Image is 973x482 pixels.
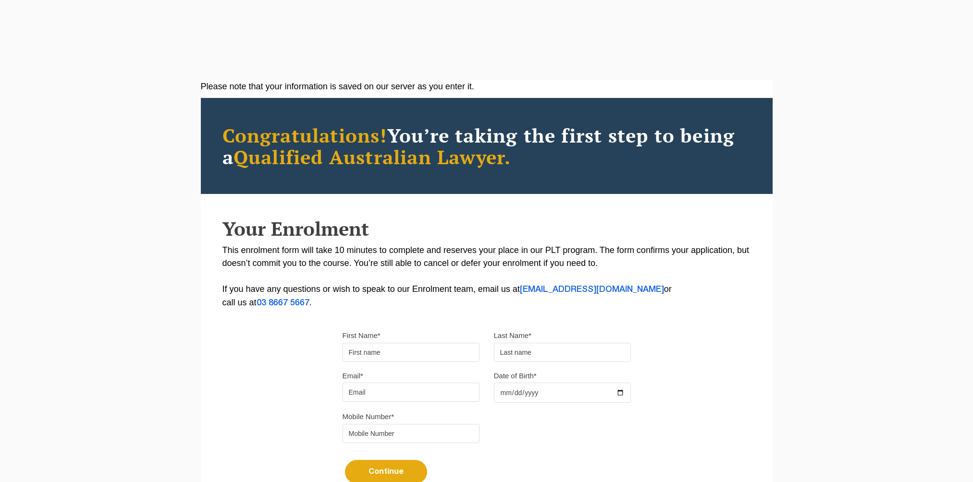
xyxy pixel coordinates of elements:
[222,218,751,239] h2: Your Enrolment
[222,124,751,168] h2: You’re taking the first step to being a
[234,144,511,169] span: Qualified Australian Lawyer.
[343,343,480,362] input: First name
[257,299,309,307] a: 03 8667 5667
[494,371,537,381] label: Date of Birth*
[343,331,381,340] label: First Name*
[520,286,664,293] a: [EMAIL_ADDRESS][DOMAIN_NAME]
[222,244,751,310] p: This enrolment form will take 10 minutes to complete and reserves your place in our PLT program. ...
[494,343,631,362] input: Last name
[343,371,363,381] label: Email*
[343,383,480,402] input: Email
[201,80,773,93] div: Please note that your information is saved on our server as you enter it.
[343,412,394,422] label: Mobile Number*
[222,122,387,148] span: Congratulations!
[494,331,531,340] label: Last Name*
[343,424,480,443] input: Mobile Number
